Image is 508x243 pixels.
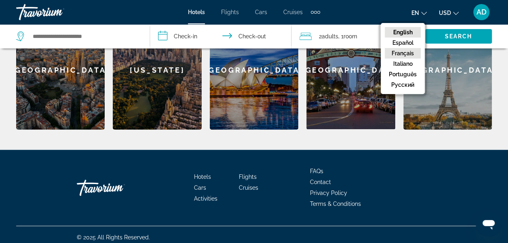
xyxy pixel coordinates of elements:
[194,195,217,202] a: Activities
[113,10,201,130] a: [US_STATE]
[239,184,258,191] a: Cruises
[425,29,492,44] button: Search
[385,27,421,38] button: English
[310,201,361,207] a: Terms & Conditions
[411,10,419,16] span: en
[310,168,323,174] a: FAQs
[476,211,502,237] iframe: Bouton de lancement de la fenêtre de messagerie
[311,6,320,19] button: Extra navigation items
[385,69,421,80] button: Português
[150,24,292,48] button: Check in and out dates
[439,7,459,19] button: Change currency
[411,7,427,19] button: Change language
[239,174,257,180] a: Flights
[385,80,421,90] button: русский
[16,10,105,130] a: [GEOGRAPHIC_DATA]
[306,10,395,130] a: [GEOGRAPHIC_DATA]
[194,174,211,180] a: Hotels
[221,9,239,15] a: Flights
[210,10,298,130] a: [GEOGRAPHIC_DATA]
[344,33,357,40] span: Room
[310,190,347,196] a: Privacy Policy
[471,4,492,21] button: User Menu
[255,9,267,15] a: Cars
[291,24,425,48] button: Travelers: 2 adults, 0 children
[16,2,97,23] a: Travorium
[77,234,150,241] span: © 2025 All Rights Reserved.
[385,48,421,59] button: Français
[310,179,331,185] a: Contact
[188,9,205,15] a: Hotels
[322,33,338,40] span: Adults
[476,8,487,16] span: AD
[319,31,338,42] span: 2
[445,33,472,40] span: Search
[385,59,421,69] button: Italiano
[306,10,395,129] div: [GEOGRAPHIC_DATA]
[385,38,421,48] button: Español
[439,10,451,16] span: USD
[283,9,303,15] a: Cruises
[403,10,492,130] a: [GEOGRAPHIC_DATA]
[338,31,357,42] span: , 1
[77,176,158,200] a: Travorium
[194,184,206,191] a: Cars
